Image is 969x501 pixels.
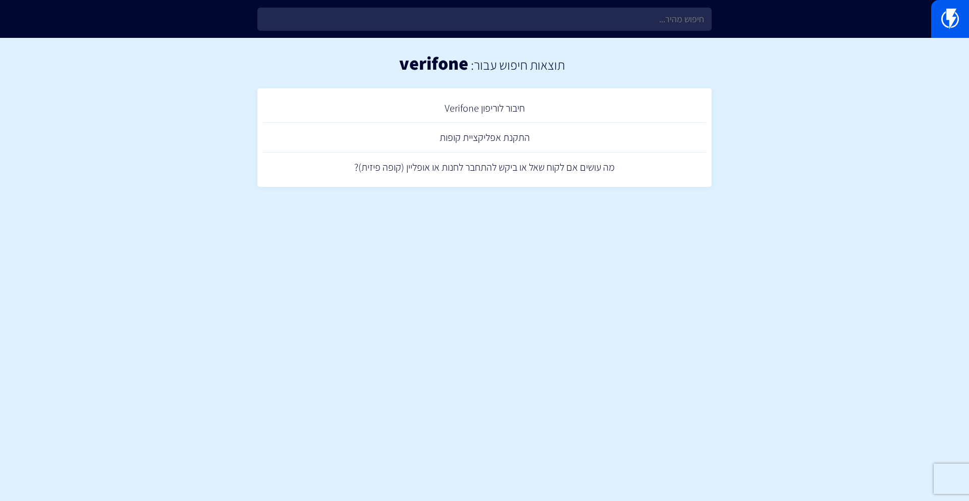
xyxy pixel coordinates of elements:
[262,153,707,182] a: מה עושים אם לקוח שאל או ביקש להתחבר לחנות או אופליין (קופה פיזית)?
[468,58,565,72] h2: תוצאות חיפוש עבור:
[399,53,468,73] h1: verifone
[262,123,707,153] a: התקנת אפליקציית קופות
[257,8,712,31] input: חיפוש מהיר...
[262,93,707,123] a: חיבור לוריפון Verifone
